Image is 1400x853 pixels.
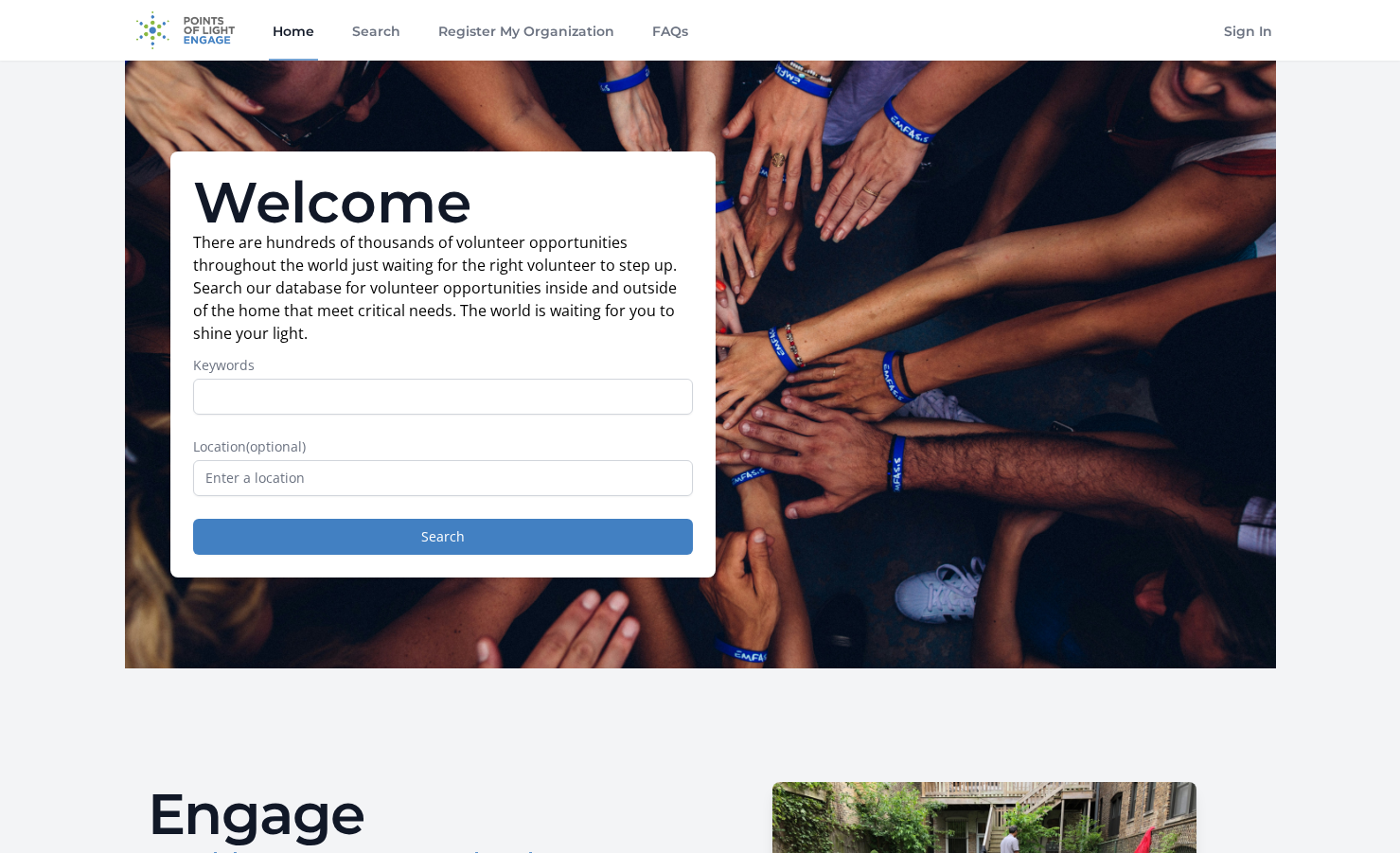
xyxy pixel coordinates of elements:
h2: Engage [148,786,685,843]
span: (optional) [246,437,306,455]
label: Location [193,437,693,456]
p: There are hundreds of thousands of volunteer opportunities throughout the world just waiting for ... [193,231,693,345]
input: Enter a location [193,460,693,496]
label: Keywords [193,356,693,375]
h1: Welcome [193,174,693,231]
button: Search [193,519,693,555]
